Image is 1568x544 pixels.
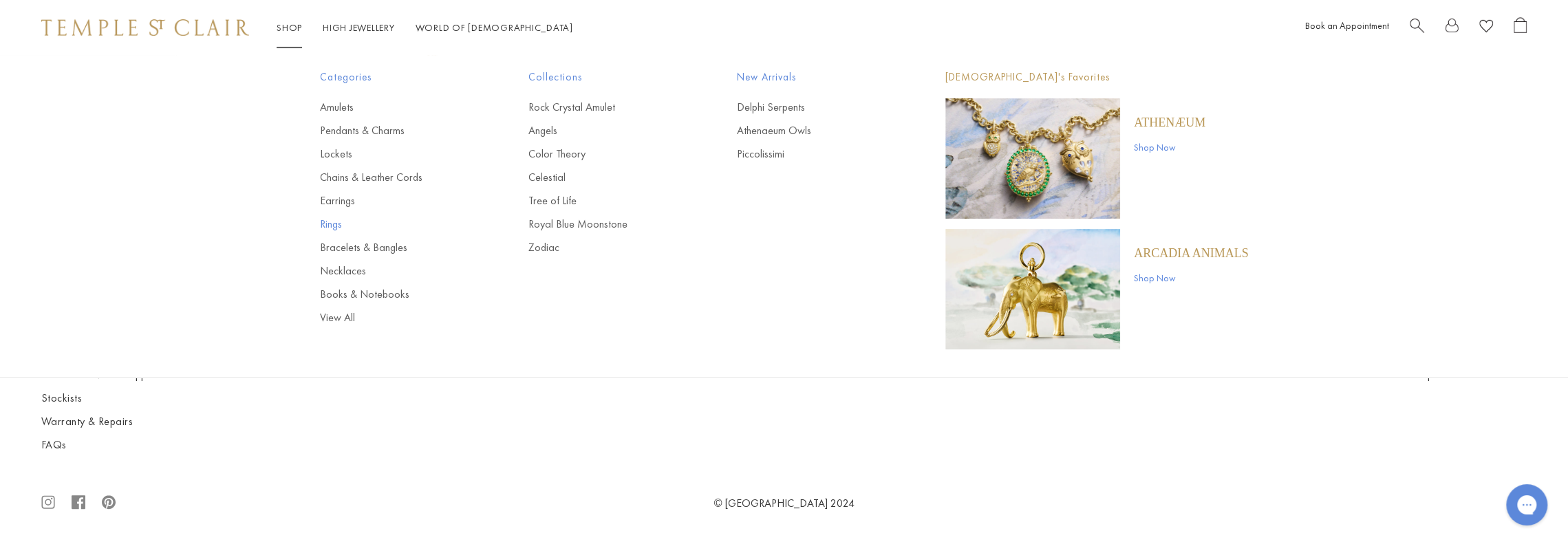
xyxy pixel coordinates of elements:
a: Lockets [320,146,473,162]
a: ShopShop [277,21,302,34]
a: Celestial [528,170,682,185]
a: Books & Notebooks [320,287,473,302]
a: Delphi Serpents [737,100,890,115]
a: Rings [320,217,473,232]
a: Open Shopping Bag [1514,17,1527,39]
iframe: Gorgias live chat messenger [1499,479,1554,530]
a: Athenæum [1134,115,1205,130]
a: Rock Crystal Amulet [528,100,682,115]
a: Color Theory [528,146,682,162]
img: Temple St. Clair [41,19,249,36]
a: Amulets [320,100,473,115]
a: Warranty & Repairs [41,414,200,429]
span: Collections [528,69,682,86]
a: High JewelleryHigh Jewellery [323,21,395,34]
a: FAQs [41,437,200,453]
a: Shop Now [1134,270,1249,285]
a: Royal Blue Moonstone [528,217,682,232]
a: Pendants & Charms [320,123,473,138]
a: © [GEOGRAPHIC_DATA] 2024 [714,496,855,510]
a: Angels [528,123,682,138]
a: View Wishlist [1479,17,1493,39]
p: [DEMOGRAPHIC_DATA]'s Favorites [945,69,1249,86]
a: Earrings [320,193,473,208]
a: Shop Now [1134,140,1205,155]
a: View All [320,310,473,325]
nav: Main navigation [277,19,573,36]
a: Tree of Life [528,193,682,208]
a: Athenaeum Owls [737,123,890,138]
a: Necklaces [320,263,473,279]
a: Zodiac [528,240,682,255]
a: Chains & Leather Cords [320,170,473,185]
span: Categories [320,69,473,86]
a: Book an Appointment [1305,19,1389,32]
a: Piccolissimi [737,146,890,162]
a: ARCADIA ANIMALS [1134,246,1249,261]
a: Bracelets & Bangles [320,240,473,255]
a: Stockists [41,391,200,406]
a: World of [DEMOGRAPHIC_DATA]World of [DEMOGRAPHIC_DATA] [416,21,573,34]
a: Search [1410,17,1424,39]
span: New Arrivals [737,69,890,86]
